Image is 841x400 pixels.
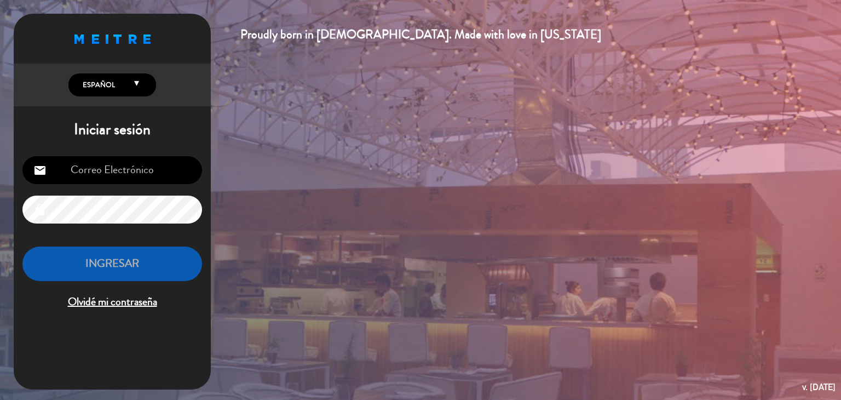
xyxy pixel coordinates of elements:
[802,380,836,395] div: v. [DATE]
[22,247,202,281] button: INGRESAR
[22,156,202,184] input: Correo Electrónico
[14,121,211,139] h1: Iniciar sesión
[33,203,47,216] i: lock
[22,293,202,311] span: Olvidé mi contraseña
[33,164,47,177] i: email
[80,79,115,90] span: Español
